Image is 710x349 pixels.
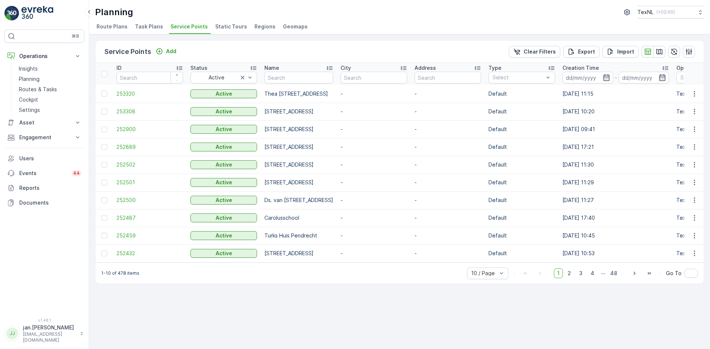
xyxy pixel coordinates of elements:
p: ( +02:00 ) [656,9,675,15]
button: Active [190,160,257,169]
td: Turks Huis Pendrecht [261,227,337,244]
input: Search [341,72,407,83]
a: Events44 [4,166,84,181]
p: Active [216,250,232,257]
button: TexNL(+02:00) [638,6,704,18]
td: - [411,209,485,227]
p: Creation Time [562,64,599,72]
td: [STREET_ADDRESS] [261,120,337,138]
button: Clear Filters [509,46,560,58]
span: 252459 [116,232,183,239]
a: Settings [16,105,84,115]
span: 48 [607,268,621,278]
div: Toggle Row Selected [101,250,107,256]
p: - [615,73,617,82]
p: Active [216,126,232,133]
p: 1-10 of 478 items [101,270,139,276]
button: Export [563,46,599,58]
span: Task Plans [135,23,163,30]
a: 252487 [116,214,183,222]
p: Active [216,232,232,239]
td: [DATE] 11:15 [559,85,673,103]
td: [DATE] 11:27 [559,191,673,209]
span: 3 [576,268,586,278]
a: Users [4,151,84,166]
p: ⌘B [72,33,79,39]
td: Default [485,138,559,156]
p: Address [415,64,436,72]
button: Active [190,89,257,98]
td: - [411,227,485,244]
a: 252500 [116,196,183,204]
td: Default [485,191,559,209]
p: Import [617,48,634,55]
a: 253320 [116,90,183,97]
p: Active [216,90,232,97]
td: - [411,103,485,120]
td: [DATE] 11:30 [559,156,673,174]
p: Reports [19,184,81,192]
button: Active [190,196,257,205]
p: Active [216,108,232,115]
p: Planning [95,6,133,18]
span: 252432 [116,250,183,257]
td: [STREET_ADDRESS] [261,156,337,174]
button: Active [190,125,257,134]
td: Carolusschool [261,209,337,227]
button: Active [190,213,257,222]
input: dd/mm/yyyy [562,72,613,83]
td: - [337,138,411,156]
td: [STREET_ADDRESS] [261,244,337,262]
div: Toggle Row Selected [101,197,107,203]
button: JJjan.[PERSON_NAME][EMAIL_ADDRESS][DOMAIN_NAME] [4,324,84,343]
input: Search [116,72,183,83]
td: [DATE] 10:53 [559,244,673,262]
p: ID [116,64,122,72]
td: [STREET_ADDRESS] [261,103,337,120]
p: Events [19,170,67,177]
p: jan.[PERSON_NAME] [23,324,76,331]
td: Default [485,156,559,174]
td: [STREET_ADDRESS] [261,174,337,191]
button: Add [153,47,179,56]
p: Settings [19,106,40,114]
a: Planning [16,74,84,84]
div: JJ [6,328,18,339]
span: 252501 [116,179,183,186]
input: Search [264,72,333,83]
td: - [337,227,411,244]
div: Toggle Row Selected [101,179,107,185]
div: Toggle Row Selected [101,162,107,168]
td: Default [485,209,559,227]
td: - [411,244,485,262]
p: Active [216,179,232,186]
a: Insights [16,64,84,74]
p: Active [216,161,232,168]
p: Clear Filters [524,48,556,55]
button: Import [602,46,639,58]
a: Reports [4,181,84,195]
p: Routes & Tasks [19,86,57,93]
button: Operations [4,49,84,64]
td: Default [485,120,559,138]
a: 252900 [116,126,183,133]
td: - [411,85,485,103]
a: 252502 [116,161,183,168]
p: TexNL [638,8,653,16]
p: Operations [19,52,70,60]
button: Active [190,143,257,151]
div: Toggle Row Selected [101,215,107,221]
p: Active [216,196,232,204]
p: [EMAIL_ADDRESS][DOMAIN_NAME] [23,331,76,343]
p: Planning [19,75,40,83]
td: Default [485,174,559,191]
td: - [411,138,485,156]
p: Active [216,214,232,222]
img: logo [4,6,19,21]
div: Toggle Row Selected [101,126,107,132]
p: Name [264,64,279,72]
td: [DATE] 17:40 [559,209,673,227]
